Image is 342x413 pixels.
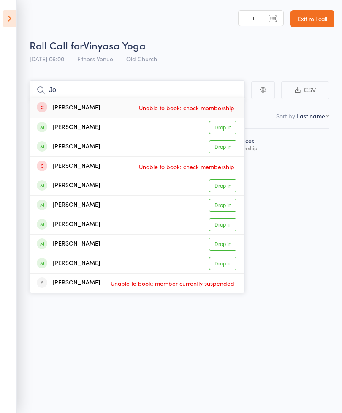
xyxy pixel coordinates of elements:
div: [PERSON_NAME] [37,200,100,210]
input: Search by name [30,80,245,100]
a: Drop in [209,218,236,231]
div: Last name [297,112,325,120]
div: [PERSON_NAME] [37,220,100,230]
div: Atten­dances [216,132,329,155]
div: [PERSON_NAME] [37,142,100,152]
a: Drop in [209,238,236,251]
div: [PERSON_NAME] [37,239,100,249]
div: [PERSON_NAME] [37,123,100,132]
div: [PERSON_NAME] [37,259,100,268]
span: Roll Call for [30,38,84,52]
a: Drop in [209,257,236,270]
a: Drop in [209,179,236,192]
div: [PERSON_NAME] [37,181,100,191]
span: [DATE] 06:00 [30,55,64,63]
span: Fitness Venue [77,55,113,63]
span: Old Church [126,55,157,63]
div: [PERSON_NAME] [37,103,100,113]
a: Exit roll call [290,10,334,27]
div: for membership [220,145,326,150]
a: Drop in [209,121,236,134]
span: Unable to book: member currently suspended [109,277,236,290]
span: Unable to book: check membership [137,101,236,114]
span: Vinyasa Yoga [84,38,146,52]
div: [PERSON_NAME] [37,161,100,171]
button: CSV [281,81,329,99]
a: Drop in [209,140,236,153]
a: Drop in [209,199,236,212]
div: [PERSON_NAME] [37,278,100,288]
label: Sort by [276,112,295,120]
span: Unable to book: check membership [137,160,236,173]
